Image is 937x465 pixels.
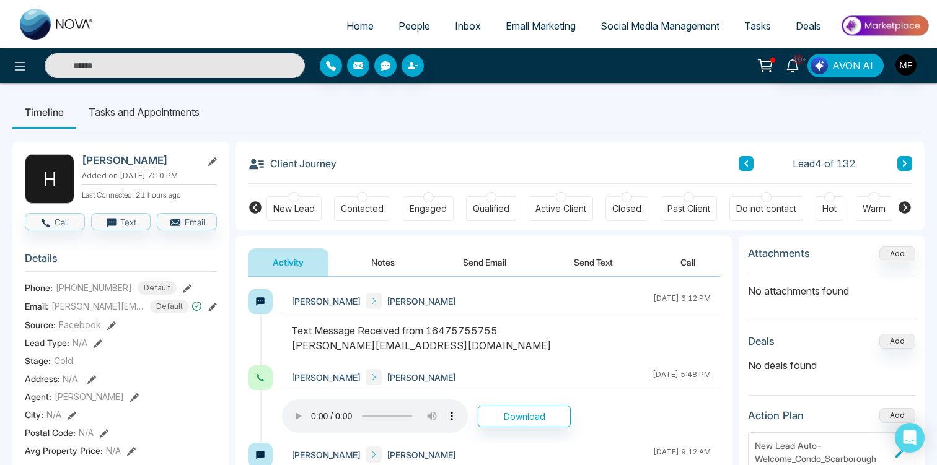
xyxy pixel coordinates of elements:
a: Inbox [442,14,493,38]
span: [PERSON_NAME] [291,448,361,461]
span: [PERSON_NAME] [387,295,456,308]
span: N/A [46,408,61,421]
span: Address: [25,372,78,385]
h3: Action Plan [748,409,804,422]
a: Social Media Management [588,14,732,38]
span: Cold [54,354,73,367]
div: [DATE] 9:12 AM [653,446,711,463]
a: Home [334,14,386,38]
a: Email Marketing [493,14,588,38]
span: [PERSON_NAME] [387,448,456,461]
span: Deals [796,20,821,32]
span: Email: [25,300,48,313]
span: City : [25,408,43,421]
div: Contacted [341,202,384,215]
span: AVON AI [832,58,873,73]
div: Engaged [410,202,447,215]
a: 10+ [778,54,807,76]
span: Lead Type: [25,336,69,349]
button: Email [157,213,217,230]
span: Default [138,281,177,295]
button: Add [879,408,915,423]
span: Tasks [744,20,771,32]
h3: Client Journey [248,154,337,173]
h2: [PERSON_NAME] [82,154,197,167]
button: Notes [346,248,420,276]
span: Phone: [25,281,53,294]
span: [PERSON_NAME][EMAIL_ADDRESS][DOMAIN_NAME] [51,300,144,313]
div: [DATE] 5:48 PM [653,369,711,385]
button: Send Text [549,248,638,276]
button: Call [656,248,720,276]
h3: Attachments [748,247,810,259]
span: Agent: [25,390,51,403]
a: Tasks [732,14,783,38]
button: Call [25,213,85,230]
div: New Lead [273,202,315,215]
div: Active Client [535,202,586,215]
span: Home [346,20,374,32]
span: Inbox [455,20,481,32]
div: New Lead Auto-Welcome_Condo_Scarborough [755,439,891,465]
span: N/A [73,336,87,349]
span: People [398,20,430,32]
h3: Deals [748,335,775,347]
img: Nova CRM Logo [20,9,94,40]
div: Hot [822,202,837,215]
span: N/A [106,444,121,457]
button: Text [91,213,151,230]
span: Lead 4 of 132 [793,156,856,171]
span: [PERSON_NAME] [55,390,124,403]
button: Send Email [438,248,531,276]
div: Qualified [473,202,509,215]
div: Closed [612,202,641,215]
button: Add [879,334,915,349]
button: AVON AI [807,54,884,77]
span: [PERSON_NAME] [291,371,361,384]
span: N/A [79,426,94,439]
li: Tasks and Appointments [76,95,212,129]
div: Warm [863,202,886,215]
span: Add [879,248,915,258]
li: Timeline [12,95,76,129]
span: Social Media Management [600,20,719,32]
div: Past Client [667,202,710,215]
span: [PERSON_NAME] [387,371,456,384]
span: Facebook [59,318,101,331]
img: User Avatar [895,54,917,76]
p: Last Connected: 21 hours ago [82,187,217,201]
span: Postal Code : [25,426,76,439]
div: H [25,154,74,204]
span: [PHONE_NUMBER] [56,281,132,294]
span: 10+ [793,54,804,65]
div: Do not contact [736,202,796,215]
span: N/A [63,373,78,384]
div: Open Intercom Messenger [895,423,925,453]
p: No attachments found [748,274,915,298]
span: Default [150,300,189,313]
span: [PERSON_NAME] [291,295,361,308]
p: No deals found [748,358,915,373]
button: Download [478,406,571,427]
span: Source: [25,318,56,331]
p: Added on [DATE] 7:10 PM [82,170,217,181]
a: Deals [783,14,834,38]
a: People [386,14,442,38]
span: Stage: [25,354,51,367]
button: Activity [248,248,328,276]
button: Add [879,246,915,261]
span: Avg Property Price : [25,444,103,457]
span: Email Marketing [506,20,576,32]
img: Lead Flow [811,57,828,74]
h3: Details [25,252,217,271]
img: Market-place.gif [840,12,930,40]
div: [DATE] 6:12 PM [653,293,711,309]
